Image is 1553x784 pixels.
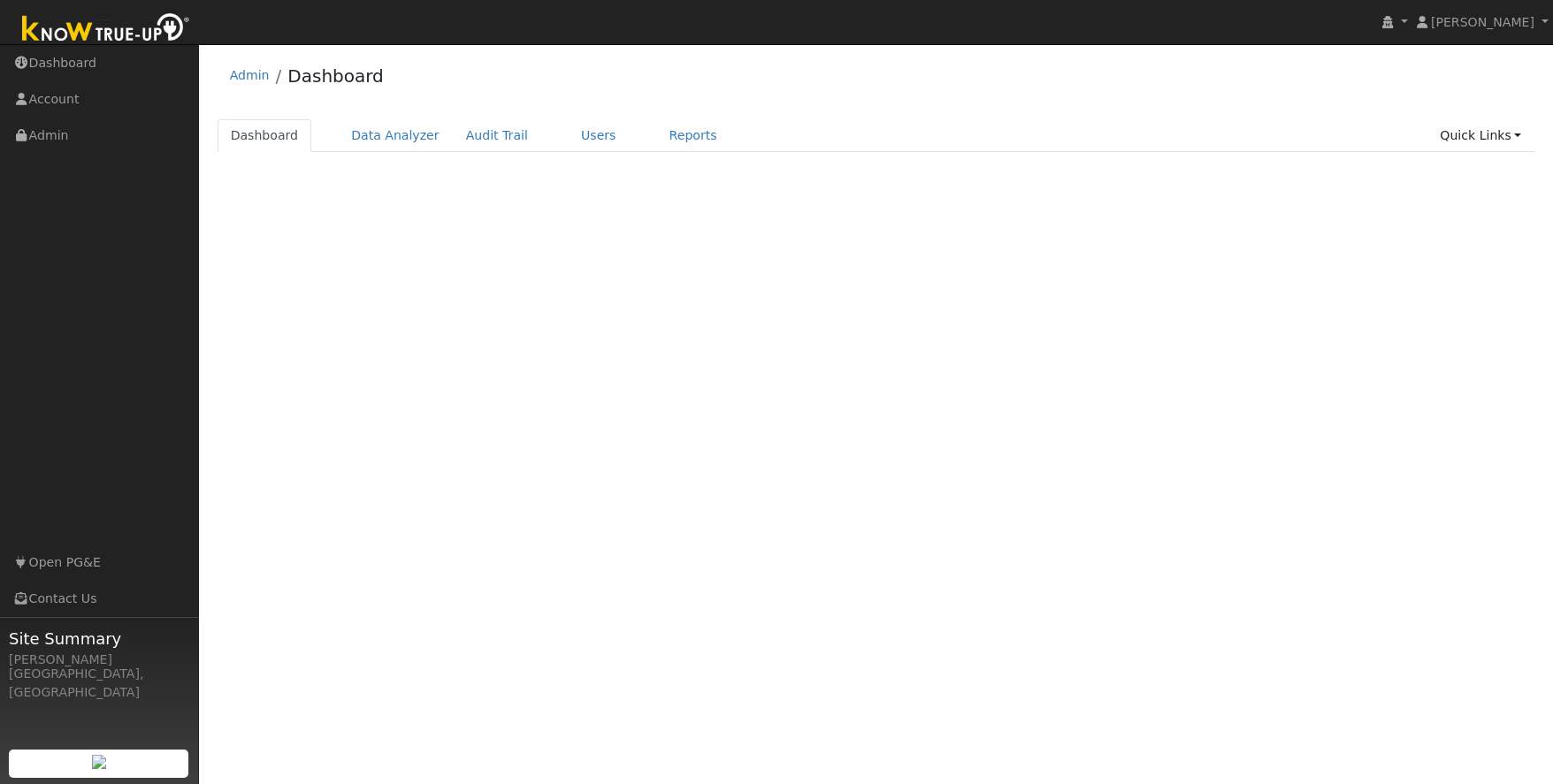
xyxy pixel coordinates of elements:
[338,119,453,152] a: Data Analyzer
[9,651,189,669] div: [PERSON_NAME]
[568,119,630,152] a: Users
[1431,15,1534,29] span: [PERSON_NAME]
[9,665,189,702] div: [GEOGRAPHIC_DATA], [GEOGRAPHIC_DATA]
[656,119,731,152] a: Reports
[230,68,270,82] a: Admin
[218,119,312,152] a: Dashboard
[9,627,189,651] span: Site Summary
[13,10,199,49] img: Know True-Up
[453,119,541,152] a: Audit Trail
[92,755,106,769] img: retrieve
[1427,119,1534,152] a: Quick Links
[287,65,384,87] a: Dashboard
